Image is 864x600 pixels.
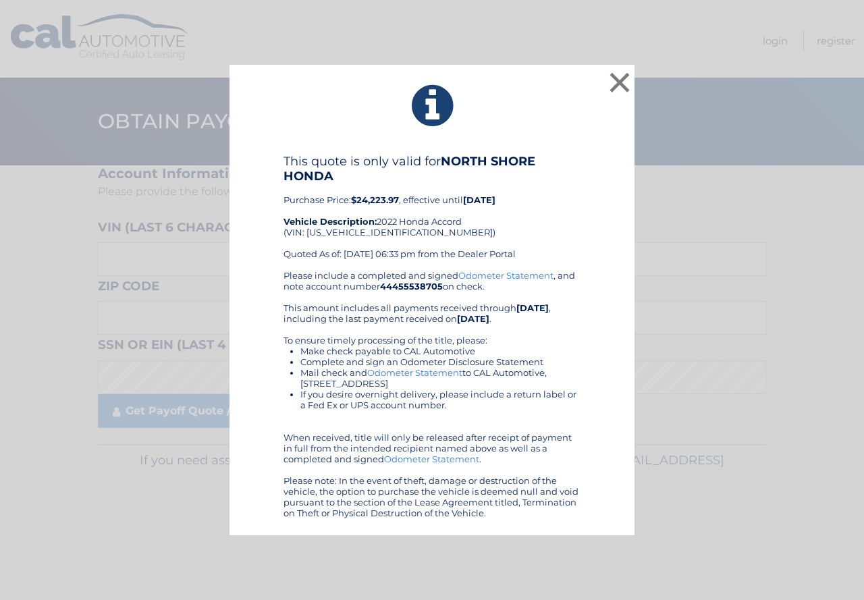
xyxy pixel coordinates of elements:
[463,194,495,205] b: [DATE]
[283,154,580,184] h4: This quote is only valid for
[384,454,479,464] a: Odometer Statement
[300,346,580,356] li: Make check payable to CAL Automotive
[283,154,580,270] div: Purchase Price: , effective until 2022 Honda Accord (VIN: [US_VEHICLE_IDENTIFICATION_NUMBER]) Quo...
[283,154,535,184] b: NORTH SHORE HONDA
[300,389,580,410] li: If you desire overnight delivery, please include a return label or a Fed Ex or UPS account number.
[283,216,377,227] strong: Vehicle Description:
[367,367,462,378] a: Odometer Statement
[458,270,553,281] a: Odometer Statement
[283,270,580,518] div: Please include a completed and signed , and note account number on check. This amount includes al...
[351,194,399,205] b: $24,223.97
[457,313,489,324] b: [DATE]
[516,302,549,313] b: [DATE]
[380,281,443,292] b: 44455538705
[300,367,580,389] li: Mail check and to CAL Automotive, [STREET_ADDRESS]
[606,69,633,96] button: ×
[300,356,580,367] li: Complete and sign an Odometer Disclosure Statement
